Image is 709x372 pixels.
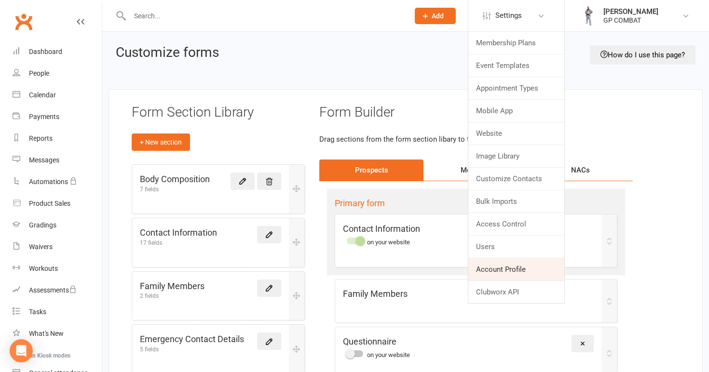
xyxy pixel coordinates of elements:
[468,190,564,213] a: Bulk Imports
[140,240,217,246] div: 17 fields
[327,189,625,276] div: Primary formContact Informationon your website
[257,279,281,297] a: Edit this form section
[13,63,102,84] a: People
[603,16,658,25] div: GP COMBAT
[231,173,255,190] a: Edit this form section
[29,330,64,337] div: What's New
[319,105,633,120] h3: Form Builder
[579,6,599,26] img: thumb_image1750126119.png
[13,41,102,63] a: Dashboard
[140,346,244,352] div: 5 fields
[343,287,408,301] h5: Family Members
[13,106,102,128] a: Payments
[13,171,102,193] a: Automations
[29,113,59,120] div: Payments
[132,164,305,214] div: Body Composition7 fields
[13,193,102,214] a: Product Sales
[140,173,210,186] h5: Body Composition
[29,221,56,229] div: Gradings
[468,145,564,167] a: Image Library
[528,159,633,181] div: NACs
[12,10,36,34] a: Clubworx
[468,54,564,77] a: Event Templates
[468,32,564,54] a: Membership Plans
[327,277,625,325] div: Family Members
[116,45,219,60] h1: Customize forms
[257,226,281,243] a: Edit this form section
[590,45,695,65] a: How do I use this page?
[367,351,410,359] span: on your website
[132,133,190,151] a: + New section
[13,128,102,149] a: Reports
[432,12,444,20] span: Add
[13,279,102,301] a: Assessments
[140,279,205,293] h5: Family Members
[29,199,70,207] div: Product Sales
[257,332,281,350] a: Edit this form section
[415,8,456,24] button: Add
[29,243,53,251] div: Waivers
[13,236,102,258] a: Waivers
[572,335,594,352] button: Remove this form section
[468,236,564,258] a: Users
[468,213,564,235] a: Access Control
[13,84,102,106] a: Calendar
[132,105,254,120] h3: Form Section Library
[495,5,522,27] span: Settings
[29,91,56,99] div: Calendar
[468,168,564,190] a: Customize Contacts
[257,173,281,190] button: Delete this form section
[603,7,658,16] div: [PERSON_NAME]
[13,323,102,345] a: What's New
[132,271,305,321] div: Family Members2 fields
[468,100,564,122] a: Mobile App
[10,339,33,362] div: Open Intercom Messenger
[423,159,528,181] div: Members
[367,239,410,246] span: on your website
[29,69,49,77] div: People
[29,134,53,142] div: Reports
[140,226,217,240] h5: Contact Information
[140,332,244,346] h5: Emergency Contact Details
[468,77,564,99] a: Appointment Types
[13,214,102,236] a: Gradings
[13,301,102,323] a: Tasks
[127,9,402,23] input: Search...
[335,197,617,211] h5: Primary form
[319,133,633,145] p: Drag sections from the form section libary to the bottom of the form builder
[29,265,58,272] div: Workouts
[29,178,68,186] div: Automations
[140,186,210,192] div: 7 fields
[140,293,205,299] div: 2 fields
[319,159,424,181] div: Prospects
[468,122,564,145] a: Website
[343,335,410,349] h5: Questionnaire
[13,149,102,171] a: Messages
[29,286,77,294] div: Assessments
[29,308,46,316] div: Tasks
[29,156,59,164] div: Messages
[468,258,564,280] a: Account Profile
[132,218,305,267] div: Contact Information17 fields
[468,281,564,303] a: Clubworx API
[343,222,420,236] h5: Contact Information
[29,48,62,55] div: Dashboard
[13,258,102,279] a: Workouts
